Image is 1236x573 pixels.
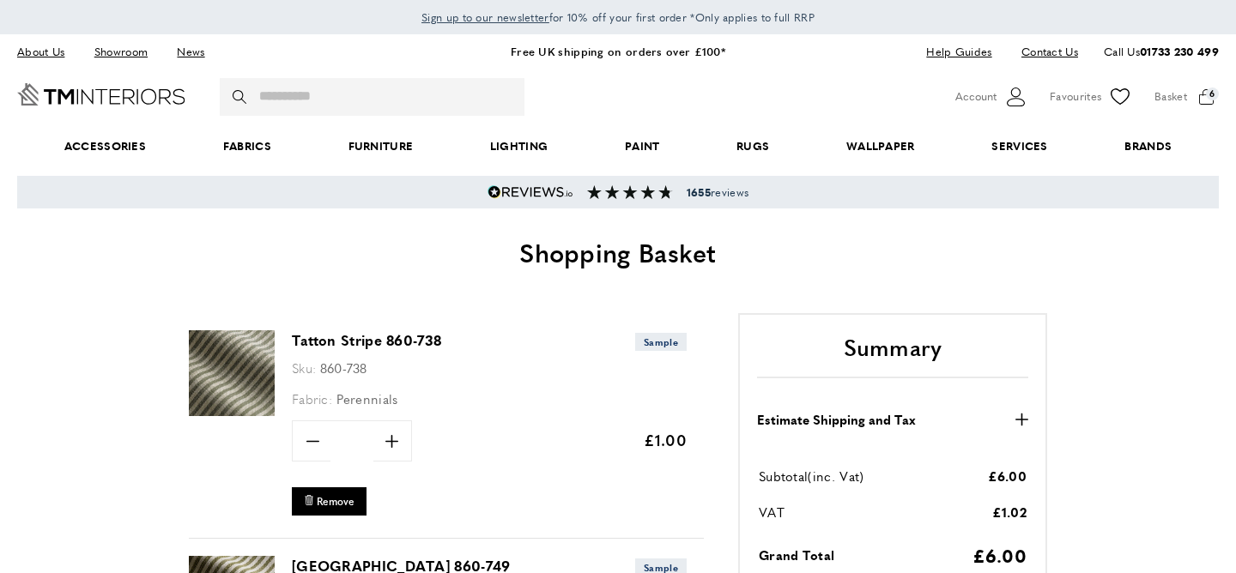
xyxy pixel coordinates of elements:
a: Favourites [1050,84,1133,110]
span: Fabric: [292,389,332,407]
a: Showroom [82,40,161,63]
span: Remove [317,494,354,509]
span: 860-738 [320,359,367,377]
span: Grand Total [759,546,834,564]
a: Wallpaper [808,120,953,172]
span: £6.00 [988,467,1027,485]
span: Shopping Basket [519,233,717,270]
span: £1.00 [644,429,688,450]
span: Favourites [1050,87,1101,106]
span: Perennials [336,389,398,407]
a: Tatton Stripe 860-738 [189,404,275,419]
button: Search [233,78,250,116]
button: Remove Tatton Stripe 860-738 [292,487,367,516]
span: for 10% off your first order *Only applies to full RRP [421,9,815,25]
a: Free UK shipping on orders over £100* [511,43,725,59]
span: reviews [687,185,748,199]
p: Call Us [1104,43,1219,61]
img: Reviews section [587,185,673,199]
a: 01733 230 499 [1140,43,1219,59]
span: £1.02 [992,503,1027,521]
a: Lighting [451,120,586,172]
a: Rugs [698,120,808,172]
h2: Summary [757,332,1028,378]
span: Sample [635,333,687,351]
a: Help Guides [913,40,1004,63]
span: £6.00 [972,542,1027,568]
a: Contact Us [1009,40,1078,63]
button: Customer Account [955,84,1028,110]
img: Tatton Stripe 860-738 [189,330,275,416]
span: Account [955,87,997,106]
a: Brands [1087,120,1210,172]
a: Furniture [310,120,451,172]
span: Sku: [292,359,316,377]
a: Tatton Stripe 860-738 [292,330,441,350]
strong: 1655 [687,184,711,200]
a: News [164,40,217,63]
img: Reviews.io 5 stars [488,185,573,199]
span: (inc. Vat) [808,467,863,485]
a: Fabrics [185,120,310,172]
a: Sign up to our newsletter [421,9,549,26]
span: Subtotal [759,467,808,485]
span: Accessories [26,120,185,172]
a: Paint [586,120,698,172]
span: VAT [759,503,785,521]
strong: Estimate Shipping and Tax [757,409,916,430]
a: Go to Home page [17,83,185,106]
a: About Us [17,40,77,63]
span: Sign up to our newsletter [421,9,549,25]
button: Estimate Shipping and Tax [757,409,1028,430]
a: Services [954,120,1087,172]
